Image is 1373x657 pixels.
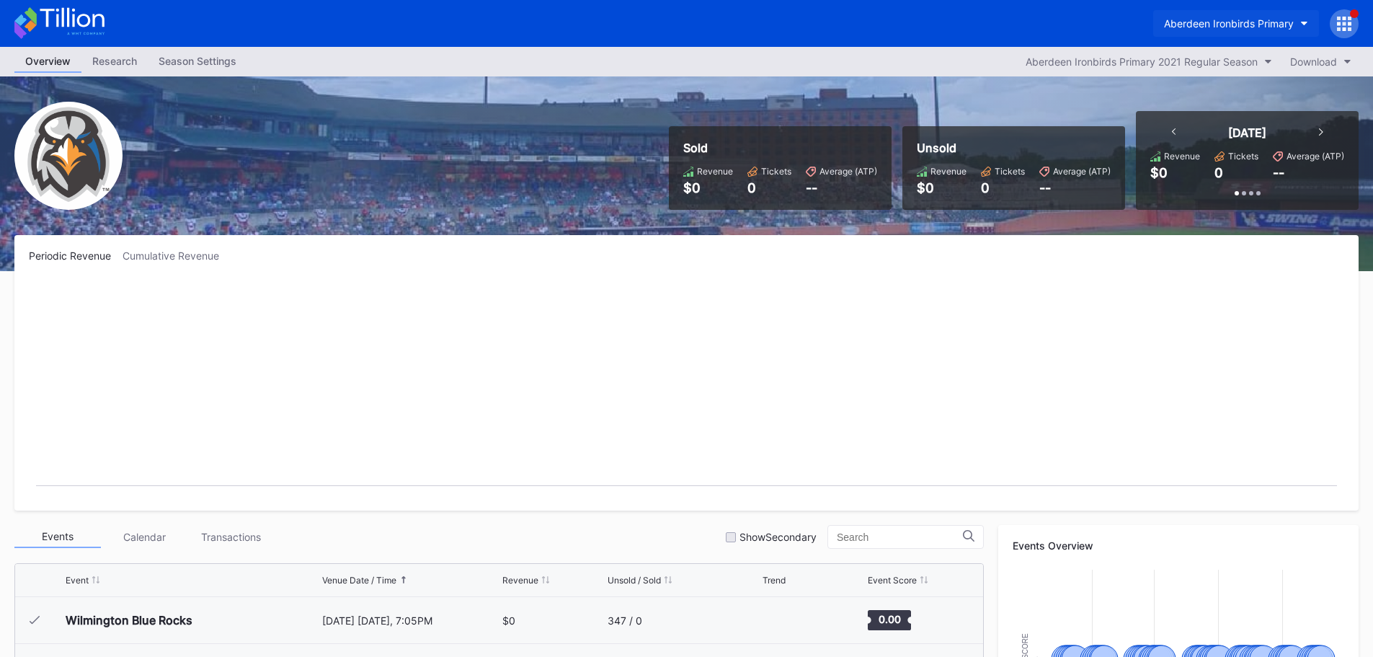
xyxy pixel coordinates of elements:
div: Season Settings [148,50,247,71]
div: $0 [502,614,515,627]
div: Events [14,526,101,548]
div: Sold [683,141,877,155]
div: Event Score [868,575,917,586]
a: Season Settings [148,50,247,73]
div: -- [806,180,877,195]
div: Revenue [697,166,733,177]
div: Wilmington Blue Rocks [66,613,192,627]
button: Aberdeen Ironbirds Primary 2021 Regular Season [1018,52,1279,71]
text: 0.00 [878,613,900,625]
div: Average (ATP) [1287,151,1344,162]
div: Download [1290,56,1337,68]
div: Aberdeen Ironbirds Primary 2021 Regular Season [1026,56,1258,68]
div: Tickets [761,166,791,177]
div: Revenue [930,166,967,177]
div: $0 [917,180,967,195]
div: 0 [747,180,791,195]
div: Tickets [1228,151,1258,162]
div: $0 [683,180,733,195]
div: Average (ATP) [1053,166,1111,177]
div: [DATE] [DATE], 7:05PM [322,614,499,627]
div: Events Overview [1013,539,1344,552]
svg: Chart title [763,602,806,638]
div: Show Secondary [739,531,817,543]
div: 0 [981,180,1025,195]
button: Aberdeen Ironbirds Primary [1153,10,1319,37]
div: Unsold / Sold [608,575,661,586]
div: Periodic Revenue [29,250,123,262]
div: Cumulative Revenue [123,250,231,262]
div: 347 / 0 [608,614,642,627]
a: Research [81,50,148,73]
div: Transactions [187,526,274,548]
div: Calendar [101,526,187,548]
div: 0 [1214,165,1223,180]
div: Research [81,50,148,71]
div: -- [1273,165,1284,180]
div: Average (ATP) [819,166,877,177]
div: Aberdeen Ironbirds Primary [1164,17,1294,30]
div: -- [1039,180,1111,195]
div: Unsold [917,141,1111,155]
div: Trend [763,575,786,586]
div: Tickets [995,166,1025,177]
div: Event [66,575,89,586]
div: Revenue [1164,151,1200,162]
img: AberdeenIronbirds.png [14,102,123,210]
div: [DATE] [1228,125,1266,140]
a: Overview [14,50,81,73]
div: Revenue [502,575,538,586]
svg: Chart title [29,280,1344,496]
input: Search [837,532,963,543]
button: Download [1283,52,1359,71]
div: Venue Date / Time [322,575,396,586]
div: $0 [1150,165,1168,180]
